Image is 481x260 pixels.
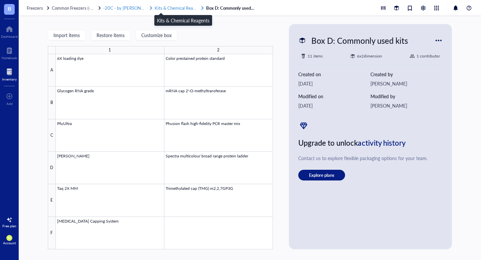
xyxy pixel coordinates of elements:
[370,71,443,78] div: Created by
[2,77,17,81] div: Inventory
[53,32,80,38] span: Import items
[1,34,18,38] div: Dashboard
[27,5,50,11] a: Freezers
[298,71,370,78] div: Created on
[141,32,172,38] span: Customize box
[298,170,345,180] button: Explore plans
[109,46,111,54] div: 1
[417,53,440,59] div: 1 contributor
[155,5,203,11] span: Kits & Chemical Reagents
[206,5,256,11] a: Box D: Commonly used kits
[357,53,382,59] div: 6 x 2 dimension
[48,184,56,217] div: E
[52,5,102,11] a: Common Freezers (-20C &-80C)
[97,32,125,38] span: Restore items
[298,102,370,109] div: [DATE]
[298,154,443,162] div: Contact us to explore flexible packaging options for your team.
[8,236,11,240] span: SA
[8,4,11,13] span: B
[2,45,17,60] a: Notebook
[103,5,173,11] span: -20C - by [PERSON_NAME]'s Office
[2,224,16,228] div: Free plan
[298,93,370,100] div: Modified on
[157,17,209,24] div: Kits & Chemical Reagents
[2,56,17,60] div: Notebook
[298,136,443,149] div: Upgrade to unlock
[2,67,17,81] a: Inventory
[52,5,114,11] span: Common Freezers (-20C &-80C)
[370,93,443,100] div: Modified by
[1,24,18,38] a: Dashboard
[6,102,13,106] div: Add
[91,30,130,40] button: Restore items
[103,5,205,11] a: -20C - by [PERSON_NAME]'s OfficeKits & Chemical Reagents
[48,54,56,87] div: A
[48,217,56,249] div: F
[48,30,86,40] button: Import items
[27,5,43,11] span: Freezers
[309,172,334,178] span: Explore plans
[370,102,443,109] div: [PERSON_NAME]
[370,80,443,87] div: [PERSON_NAME]
[308,33,411,47] div: Box D: Commonly used kits
[358,137,406,148] span: activity history
[217,46,219,54] div: 2
[48,152,56,184] div: D
[308,53,323,59] div: 11 items
[298,80,370,87] div: [DATE]
[48,119,56,152] div: C
[48,87,56,119] div: B
[298,170,443,180] a: Explore plans
[3,241,16,245] div: Account
[136,30,177,40] button: Customize box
